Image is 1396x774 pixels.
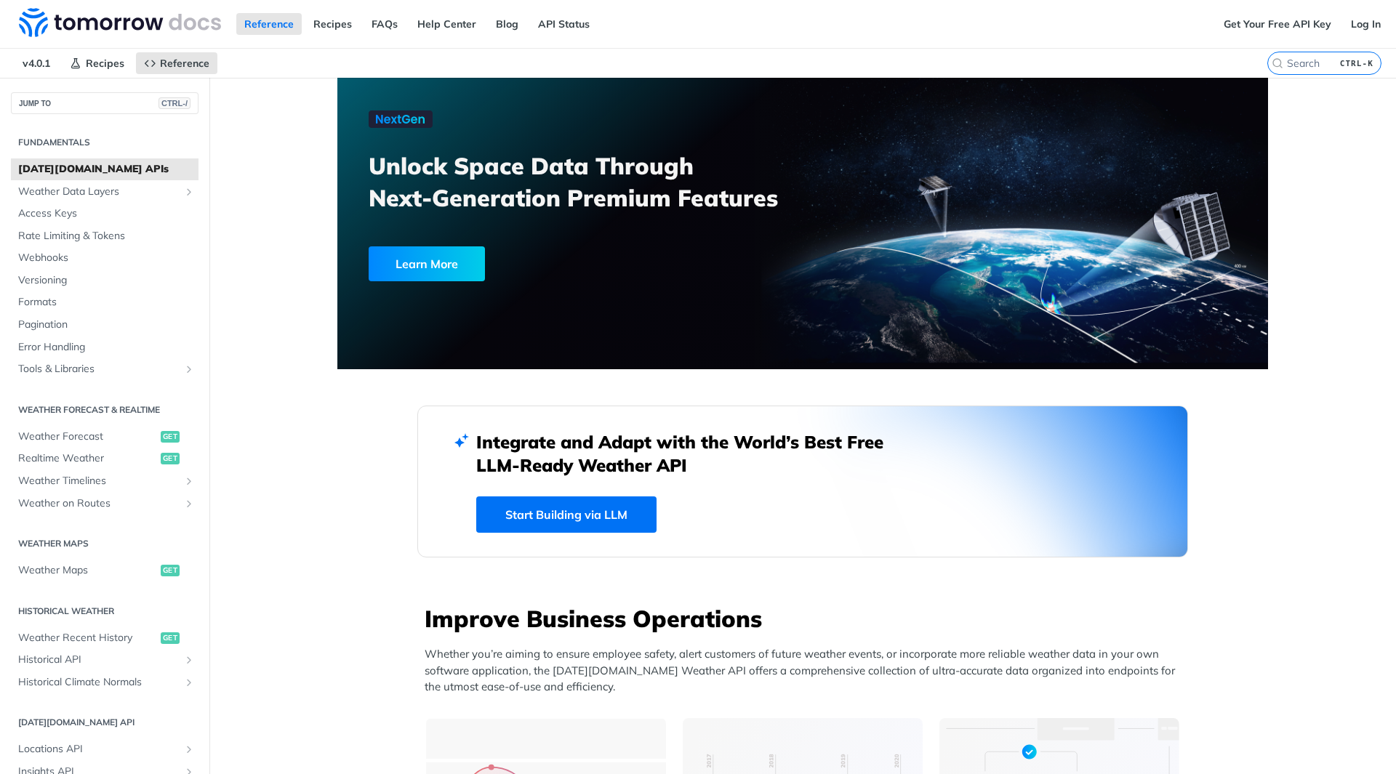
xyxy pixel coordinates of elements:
button: JUMP TOCTRL-/ [11,92,198,114]
a: Historical APIShow subpages for Historical API [11,649,198,671]
span: [DATE][DOMAIN_NAME] APIs [18,162,195,177]
img: Tomorrow.io Weather API Docs [19,8,221,37]
a: Reference [236,13,302,35]
a: Help Center [409,13,484,35]
button: Show subpages for Historical API [183,654,195,666]
span: Historical API [18,653,180,667]
h3: Improve Business Operations [425,602,1188,634]
button: Show subpages for Weather Timelines [183,475,195,487]
svg: Search [1272,57,1283,69]
span: Webhooks [18,251,195,265]
a: Weather TimelinesShow subpages for Weather Timelines [11,470,198,492]
span: CTRL-/ [159,97,190,109]
a: Access Keys [11,203,198,225]
button: Show subpages for Locations API [183,743,195,755]
span: Weather on Routes [18,496,180,511]
a: Log In [1343,13,1389,35]
a: Recipes [305,13,360,35]
a: Weather Recent Historyget [11,627,198,649]
a: API Status [530,13,598,35]
h2: Integrate and Adapt with the World’s Best Free LLM-Ready Weather API [476,430,905,477]
button: Show subpages for Weather on Routes [183,498,195,509]
a: Webhooks [11,247,198,269]
span: Weather Recent History [18,631,157,645]
a: [DATE][DOMAIN_NAME] APIs [11,158,198,180]
span: Rate Limiting & Tokens [18,229,195,243]
button: Show subpages for Historical Climate Normals [183,677,195,688]
span: get [161,453,180,464]
a: Realtime Weatherget [11,448,198,469]
h2: Fundamentals [11,136,198,149]
h2: [DATE][DOMAIN_NAME] API [11,716,198,729]
span: Weather Data Layers [18,185,180,199]
a: Rate Limiting & Tokens [11,225,198,247]
a: Reference [136,52,217,74]
span: Reference [160,57,209,70]
span: Weather Forecast [18,430,157,444]
a: Formats [11,291,198,313]
span: Weather Maps [18,563,157,578]
a: Weather Data LayersShow subpages for Weather Data Layers [11,181,198,203]
a: Tools & LibrariesShow subpages for Tools & Libraries [11,358,198,380]
p: Whether you’re aiming to ensure employee safety, alert customers of future weather events, or inc... [425,646,1188,696]
span: Recipes [86,57,124,70]
div: Learn More [369,246,485,281]
h2: Weather Forecast & realtime [11,403,198,416]
a: Blog [488,13,526,35]
a: Weather Mapsget [11,560,198,581]
a: Error Handling [11,336,198,358]
a: Recipes [62,52,132,74]
button: Show subpages for Weather Data Layers [183,186,195,198]
a: Get Your Free API Key [1216,13,1339,35]
span: Tools & Libraries [18,362,180,376]
h2: Weather Maps [11,537,198,550]
a: Historical Climate NormalsShow subpages for Historical Climate Normals [11,672,198,693]
h2: Historical Weather [11,605,198,618]
img: NextGen [369,110,433,128]
span: v4.0.1 [15,52,58,74]
a: Learn More [369,246,729,281]
span: Versioning [18,273,195,288]
a: Weather on RoutesShow subpages for Weather on Routes [11,493,198,515]
span: get [161,431,180,443]
span: get [161,565,180,576]
span: Pagination [18,318,195,332]
kbd: CTRL-K [1336,56,1377,70]
a: Locations APIShow subpages for Locations API [11,738,198,760]
button: Show subpages for Tools & Libraries [183,363,195,375]
a: Versioning [11,270,198,291]
span: Historical Climate Normals [18,675,180,690]
span: Error Handling [18,340,195,355]
a: Pagination [11,314,198,336]
span: Access Keys [18,206,195,221]
h3: Unlock Space Data Through Next-Generation Premium Features [369,150,819,214]
span: Weather Timelines [18,474,180,488]
span: get [161,632,180,644]
a: Weather Forecastget [11,426,198,448]
a: FAQs [364,13,406,35]
span: Realtime Weather [18,451,157,466]
a: Start Building via LLM [476,496,657,533]
span: Locations API [18,742,180,757]
span: Formats [18,295,195,310]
